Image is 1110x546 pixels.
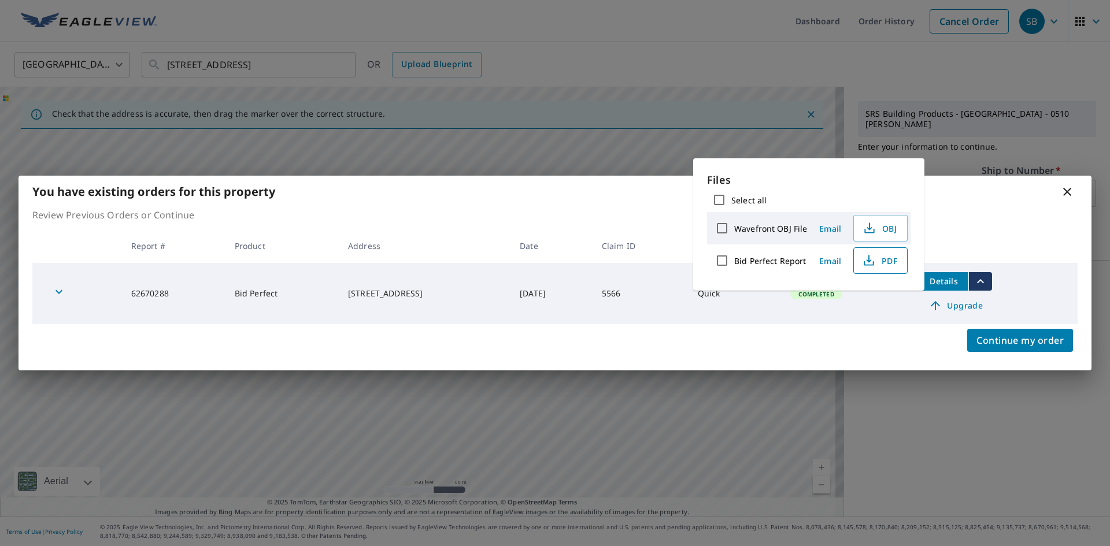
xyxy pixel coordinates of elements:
label: Wavefront OBJ File [734,223,807,234]
button: OBJ [853,215,908,242]
label: Select all [731,195,767,206]
span: Upgrade [927,299,985,313]
button: PDF [853,247,908,274]
p: Review Previous Orders or Continue [32,208,1078,222]
td: Quick [689,263,782,324]
button: Email [812,220,849,237]
span: Email [816,255,844,266]
td: 62670288 [122,263,225,324]
button: filesDropdownBtn-62670288 [968,272,992,291]
td: Bid Perfect [225,263,339,324]
span: Completed [791,290,841,298]
th: Claim ID [593,229,689,263]
button: Email [812,252,849,270]
div: [STREET_ADDRESS] [348,288,501,299]
b: You have existing orders for this property [32,184,275,199]
button: Continue my order [967,329,1073,352]
th: Delivery [689,229,782,263]
span: Email [816,223,844,234]
th: Report # [122,229,225,263]
th: Date [510,229,593,263]
td: 5566 [593,263,689,324]
span: PDF [861,254,898,268]
a: Upgrade [920,296,992,315]
span: Details [927,276,961,287]
th: Product [225,229,339,263]
button: detailsBtn-62670288 [920,272,968,291]
span: OBJ [861,221,898,235]
td: [DATE] [510,263,593,324]
label: Bid Perfect Report [734,255,806,266]
p: Files [707,172,911,188]
span: Continue my order [976,332,1064,348]
th: Address [339,229,510,263]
